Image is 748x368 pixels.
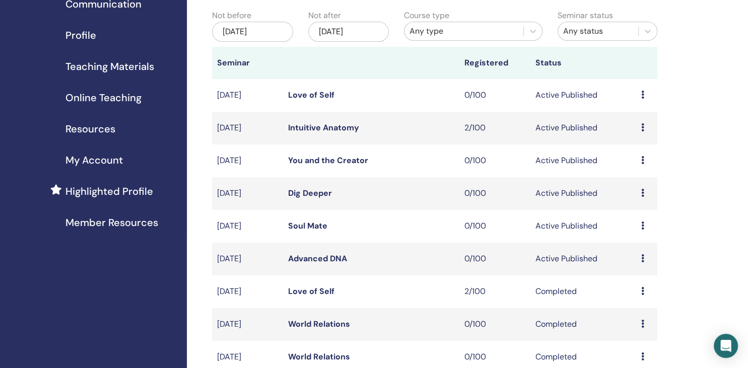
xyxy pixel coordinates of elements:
[65,28,96,43] span: Profile
[212,275,283,308] td: [DATE]
[288,90,334,100] a: Love of Self
[212,79,283,112] td: [DATE]
[288,351,350,362] a: World Relations
[288,220,327,231] a: Soul Mate
[530,79,636,112] td: Active Published
[459,47,530,79] th: Registered
[308,10,341,22] label: Not after
[459,79,530,112] td: 0/100
[65,215,158,230] span: Member Resources
[459,275,530,308] td: 2/100
[65,153,123,168] span: My Account
[459,243,530,275] td: 0/100
[530,243,636,275] td: Active Published
[530,144,636,177] td: Active Published
[530,275,636,308] td: Completed
[308,22,389,42] div: [DATE]
[714,334,738,358] div: Open Intercom Messenger
[65,121,115,136] span: Resources
[459,112,530,144] td: 2/100
[65,59,154,74] span: Teaching Materials
[212,47,283,79] th: Seminar
[288,188,332,198] a: Dig Deeper
[212,112,283,144] td: [DATE]
[530,47,636,79] th: Status
[404,10,449,22] label: Course type
[558,10,613,22] label: Seminar status
[563,25,633,37] div: Any status
[212,210,283,243] td: [DATE]
[459,308,530,341] td: 0/100
[288,155,368,166] a: You and the Creator
[288,253,347,264] a: Advanced DNA
[530,112,636,144] td: Active Published
[212,243,283,275] td: [DATE]
[212,308,283,341] td: [DATE]
[530,210,636,243] td: Active Published
[410,25,518,37] div: Any type
[65,90,142,105] span: Online Teaching
[65,184,153,199] span: Highlighted Profile
[212,22,293,42] div: [DATE]
[288,319,350,329] a: World Relations
[212,144,283,177] td: [DATE]
[212,177,283,210] td: [DATE]
[459,144,530,177] td: 0/100
[288,286,334,297] a: Love of Self
[212,10,251,22] label: Not before
[459,210,530,243] td: 0/100
[288,122,359,133] a: Intuitive Anatomy
[530,308,636,341] td: Completed
[459,177,530,210] td: 0/100
[530,177,636,210] td: Active Published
